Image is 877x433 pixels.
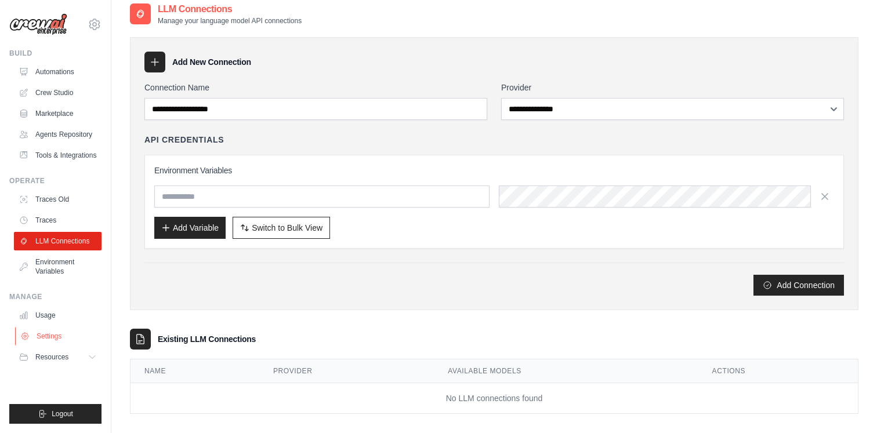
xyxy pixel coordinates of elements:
[14,63,102,81] a: Automations
[14,306,102,325] a: Usage
[144,134,224,145] h4: API Credentials
[172,56,251,68] h3: Add New Connection
[14,348,102,366] button: Resources
[259,359,434,383] th: Provider
[158,333,256,345] h3: Existing LLM Connections
[14,104,102,123] a: Marketplace
[14,125,102,144] a: Agents Repository
[9,49,102,58] div: Build
[158,2,302,16] h2: LLM Connections
[154,165,834,176] h3: Environment Variables
[501,82,844,93] label: Provider
[14,253,102,281] a: Environment Variables
[233,217,330,239] button: Switch to Bulk View
[434,359,698,383] th: Available Models
[14,146,102,165] a: Tools & Integrations
[9,292,102,301] div: Manage
[9,13,67,35] img: Logo
[52,409,73,419] span: Logout
[144,82,487,93] label: Connection Name
[753,275,844,296] button: Add Connection
[14,211,102,230] a: Traces
[252,222,322,234] span: Switch to Bulk View
[131,359,259,383] th: Name
[698,359,858,383] th: Actions
[14,232,102,250] a: LLM Connections
[9,176,102,185] div: Operate
[15,327,103,345] a: Settings
[14,83,102,102] a: Crew Studio
[154,217,226,239] button: Add Variable
[14,190,102,209] a: Traces Old
[35,352,68,362] span: Resources
[9,404,102,424] button: Logout
[131,383,858,414] td: No LLM connections found
[158,16,302,26] p: Manage your language model API connections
